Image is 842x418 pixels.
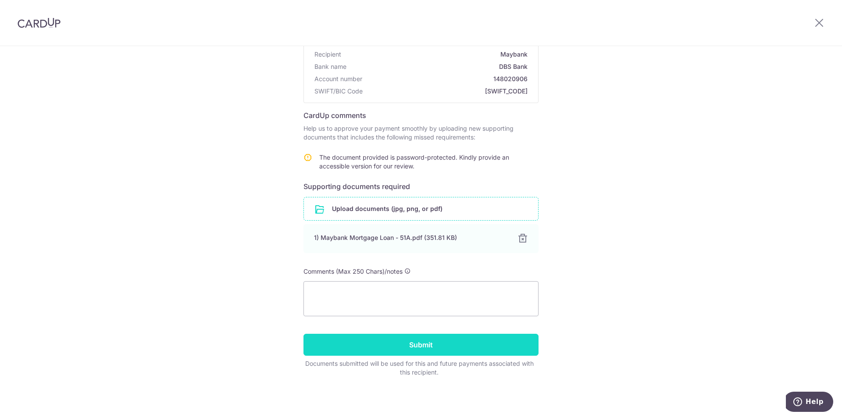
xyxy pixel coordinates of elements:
[314,62,346,71] span: Bank name
[303,110,539,121] h6: CardUp comments
[303,334,539,356] input: Submit
[786,392,833,414] iframe: Opens a widget where you can find more information
[303,197,539,221] div: Upload documents (jpg, png, or pdf)
[350,62,528,71] span: DBS Bank
[345,50,528,59] span: Maybank
[314,233,507,242] div: 1) Maybank Mortgage Loan - 51A.pdf (351.81 KB)
[319,154,509,170] span: The document provided is password-protected. Kindly provide an accessible version for our review.
[314,50,341,59] span: Recipient
[314,87,363,96] span: SWIFT/BIC Code
[303,268,403,275] span: Comments (Max 250 Chars)/notes
[366,87,528,96] span: [SWIFT_CODE]
[303,359,535,377] div: Documents submitted will be used for this and future payments associated with this recipient.
[303,124,539,142] p: Help us to approve your payment smoothly by uploading new supporting documents that includes the ...
[18,18,61,28] img: CardUp
[303,181,539,192] h6: Supporting documents required
[366,75,528,83] span: 148020906
[314,75,362,83] span: Account number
